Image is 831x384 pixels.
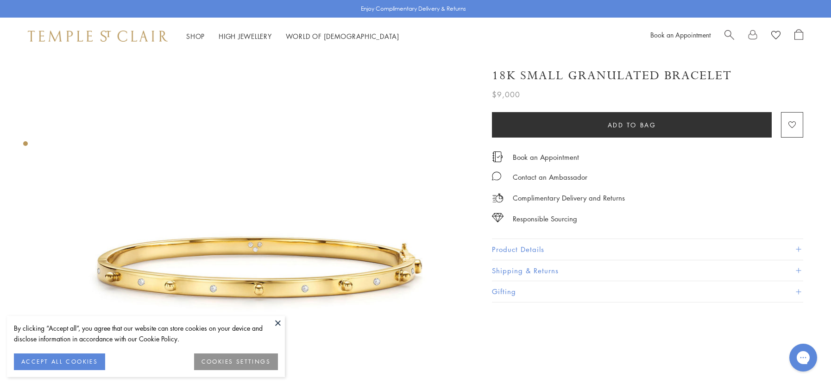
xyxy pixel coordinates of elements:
img: MessageIcon-01_2.svg [492,171,501,181]
div: Contact an Ambassador [513,171,587,183]
div: Product gallery navigation [23,139,28,153]
img: icon_delivery.svg [492,192,504,204]
p: Complimentary Delivery and Returns [513,192,625,204]
button: Add to bag [492,112,772,138]
button: COOKIES SETTINGS [194,353,278,370]
a: World of [DEMOGRAPHIC_DATA]World of [DEMOGRAPHIC_DATA] [286,31,399,41]
a: High JewelleryHigh Jewellery [219,31,272,41]
div: By clicking “Accept all”, you agree that our website can store cookies on your device and disclos... [14,323,278,344]
nav: Main navigation [186,31,399,42]
a: Book an Appointment [650,30,711,39]
span: Add to bag [608,120,656,130]
img: icon_sourcing.svg [492,213,504,222]
button: Gifting [492,281,803,302]
img: icon_appointment.svg [492,151,503,162]
button: Shipping & Returns [492,260,803,281]
img: Temple St. Clair [28,31,168,42]
span: $9,000 [492,88,520,101]
button: ACCEPT ALL COOKIES [14,353,105,370]
p: Enjoy Complimentary Delivery & Returns [361,4,466,13]
h1: 18K Small Granulated Bracelet [492,68,732,84]
a: ShopShop [186,31,205,41]
a: Book an Appointment [513,152,579,162]
a: View Wishlist [771,29,781,43]
div: Responsible Sourcing [513,213,577,225]
button: Product Details [492,239,803,260]
a: Open Shopping Bag [794,29,803,43]
iframe: Gorgias live chat messenger [785,340,822,375]
a: Search [724,29,734,43]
